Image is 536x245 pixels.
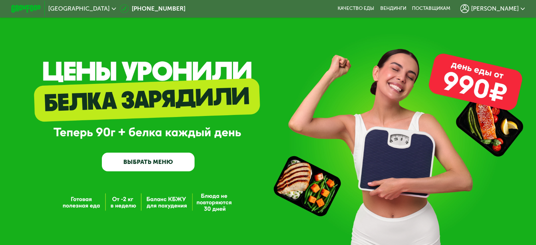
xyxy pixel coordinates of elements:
[338,6,374,12] a: Качество еды
[380,6,406,12] a: Вендинги
[471,6,518,12] span: [PERSON_NAME]
[412,6,450,12] div: поставщикам
[102,153,195,171] a: ВЫБРАТЬ МЕНЮ
[48,6,110,12] span: [GEOGRAPHIC_DATA]
[120,4,185,13] a: [PHONE_NUMBER]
